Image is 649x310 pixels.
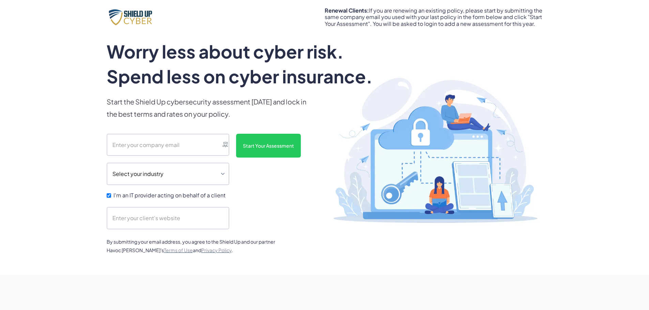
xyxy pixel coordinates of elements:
[107,134,311,229] form: scanform
[107,96,311,120] p: Start the Shield Up cybersecurity assessment [DATE] and lock in the best terms and rates on your ...
[107,238,284,255] div: By submitting your email address, you agree to the Shield Up and our partner Havoc [PERSON_NAME]'...
[107,39,390,89] h1: Worry less about cyber risk. Spend less on cyber insurance.
[113,192,226,198] span: I'm an IT provider acting on behalf of a client
[201,247,232,253] a: Privacy Policy
[107,7,158,27] img: Shield Up Cyber Logo
[107,207,229,229] input: Enter your client's website
[325,7,369,14] strong: Renewal Clients:
[164,247,193,253] a: Terms of Use
[325,7,543,27] div: If you are renewing an existing policy, please start by submitting the same company email you use...
[107,193,111,198] input: I'm an IT provider acting on behalf of a client
[236,134,301,158] input: Start Your Assessment
[107,134,229,156] input: Enter your company email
